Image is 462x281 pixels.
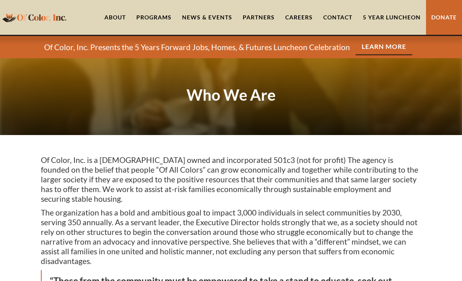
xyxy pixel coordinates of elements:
[186,85,276,104] strong: Who We Are
[41,155,421,204] p: Of Color, Inc. is a [DEMOGRAPHIC_DATA] owned and incorporated 501c3 (not for profit) The agency i...
[41,208,421,266] p: The organization has a bold and ambitious goal to impact 3,000 individuals in select communities ...
[356,39,412,55] a: Learn More
[44,42,350,52] p: Of Color, Inc. Presents the 5 Years Forward Jobs, Homes, & Futures Luncheon Celebration
[136,13,172,21] div: Programs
